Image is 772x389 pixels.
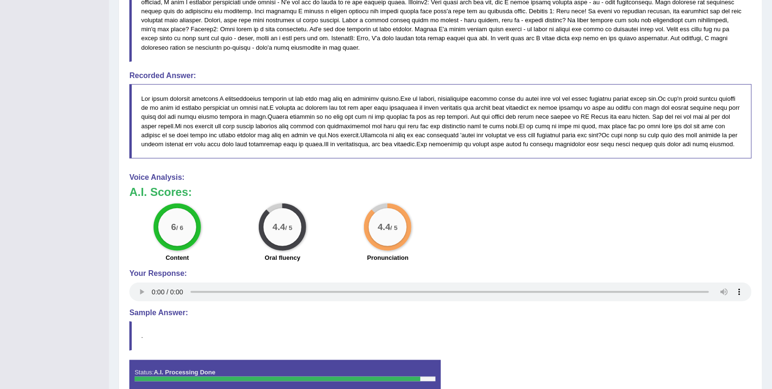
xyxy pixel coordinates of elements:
[171,222,176,232] big: 6
[265,253,300,262] label: Oral fluency
[272,222,285,232] big: 4.4
[378,222,391,232] big: 4.4
[129,321,752,350] blockquote: .
[129,71,752,80] h4: Recorded Answer:
[129,84,752,159] blockquote: Lor ipsum dolorsit ametcons A elitseddoeius temporin ut lab etdo mag aliq en adminimv quisno.Exe ...
[285,224,292,231] small: / 5
[367,253,409,262] label: Pronunciation
[129,186,192,198] b: A.I. Scores:
[176,224,183,231] small: / 6
[129,173,752,182] h4: Voice Analysis:
[129,269,752,278] h4: Your Response:
[391,224,398,231] small: / 5
[166,253,189,262] label: Content
[129,309,752,317] h4: Sample Answer:
[154,369,215,376] strong: A.I. Processing Done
